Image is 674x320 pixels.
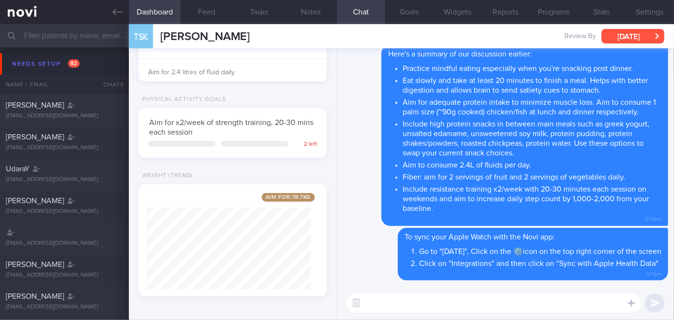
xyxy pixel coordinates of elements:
li: Aim for adequate protein intake to minimize muscle loss. Aim to consume 1 palm size (~90g cooked)... [403,95,661,117]
li: Fiber: aim for 2 servings of fruit and 2 servings of vegetables daily. [403,170,661,182]
span: [PERSON_NAME] [160,31,250,42]
div: [EMAIL_ADDRESS][DOMAIN_NAME] [6,304,123,311]
button: [DATE] [602,29,664,43]
li: Eat slowly and take at least 20 minutes to finish a meal. Helps with better digestion and allows ... [403,73,661,95]
li: Go to "[DATE]", Click on the ⚙️icon on the top right corner of the screen [419,244,661,256]
div: Physical Activity Goals [139,96,226,103]
li: Click on "Integrations" and then click on "Sync with Apple Health Data" [419,256,661,268]
div: Chats [90,75,129,94]
span: To sync your Apple Watch with the Novi app: [405,233,555,241]
li: Aim to consume 2.4L of fluids per day. [403,158,661,170]
span: [PERSON_NAME] [6,197,64,205]
span: 12:10pm [645,213,661,223]
span: Here's a summary of our discussion earlier: [388,50,532,58]
div: Weight (Trend) [139,172,193,180]
span: Aim for 2.4 litres of fluid daily [148,69,235,76]
div: [EMAIL_ADDRESS][DOMAIN_NAME] [6,208,123,215]
div: 2 left [293,141,317,148]
span: Review By [564,32,596,41]
span: UdaraY [6,165,29,173]
span: [PERSON_NAME] [6,133,64,141]
span: [PERSON_NAME] [6,261,64,268]
div: [EMAIL_ADDRESS][DOMAIN_NAME] [6,176,123,183]
div: [EMAIL_ADDRESS][DOMAIN_NAME] [6,144,123,152]
span: [PERSON_NAME] [6,101,64,109]
span: Aim for: 78.7 kg [262,193,315,202]
span: 82 [68,59,80,68]
div: TSK [126,18,155,56]
div: Needs setup [10,57,82,70]
li: Include resistance training x2/week with 20-30 minutes each session on weekends and aim to increa... [403,182,661,213]
span: 12:11pm [646,268,661,278]
div: [EMAIL_ADDRESS][DOMAIN_NAME] [6,112,123,120]
span: [PERSON_NAME] [6,292,64,300]
div: [EMAIL_ADDRESS][DOMAIN_NAME] [6,272,123,279]
span: Aim for x2/week of strength training, 20-30 mins each session [149,119,313,136]
div: [EMAIL_ADDRESS][DOMAIN_NAME] [6,240,123,247]
li: Include high protein snacks in between main meals such as greek yogurt, unsalted edamame, unsweet... [403,117,661,158]
li: Practice mindful eating especially when you're snacking post dinner. [403,61,661,73]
